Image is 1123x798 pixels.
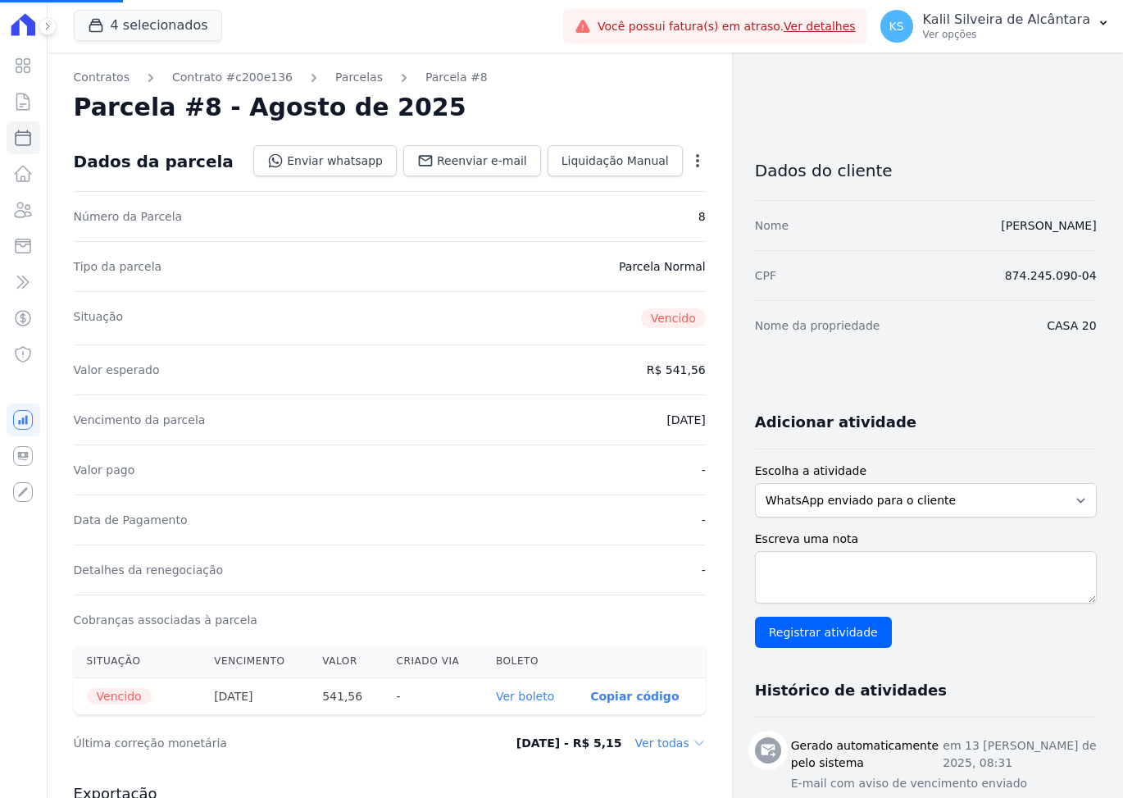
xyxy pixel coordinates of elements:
[755,317,880,334] dt: Nome da propriedade
[943,737,1096,772] p: em 13 [PERSON_NAME] de 2025, 08:31
[561,153,669,169] span: Liquidação Manual
[755,413,916,432] h3: Adicionar atividade
[74,645,202,678] th: Situação
[923,11,1090,28] p: Kalil Silveira de Alcântara
[923,28,1090,41] p: Ver opções
[867,3,1123,49] button: KS Kalil Silveira de Alcântara Ver opções
[635,735,706,751] dd: Ver todas
[74,208,183,225] dt: Número da Parcela
[755,617,892,648] input: Registrar atividade
[598,18,856,35] span: Você possui fatura(s) em atraso.
[755,531,1097,548] label: Escreva uma nota
[755,161,1097,180] h3: Dados do cliente
[516,735,622,751] dd: [DATE] - R$ 5,15
[1005,267,1097,284] dd: 874.245.090-04
[403,145,541,176] a: Reenviar e-mail
[437,153,527,169] span: Reenviar e-mail
[74,612,257,628] dt: Cobranças associadas à parcela
[755,267,776,284] dt: CPF
[74,412,206,428] dt: Vencimento da parcela
[201,645,309,678] th: Vencimento
[74,69,706,86] nav: Breadcrumb
[425,69,488,86] a: Parcela #8
[702,462,706,478] dd: -
[335,69,383,86] a: Parcelas
[590,690,679,703] button: Copiar código
[309,645,383,678] th: Valor
[698,208,706,225] dd: 8
[755,681,947,700] h3: Histórico de atividades
[253,145,397,176] a: Enviar whatsapp
[74,562,224,578] dt: Detalhes da renegociação
[1001,219,1096,232] a: [PERSON_NAME]
[74,512,188,528] dt: Data de Pagamento
[74,308,124,328] dt: Situação
[74,362,160,378] dt: Valor esperado
[755,217,789,234] dt: Nome
[383,645,482,678] th: Criado via
[666,412,705,428] dd: [DATE]
[548,145,683,176] a: Liquidação Manual
[172,69,293,86] a: Contrato #c200e136
[702,512,706,528] dd: -
[74,735,448,751] dt: Última correção monetária
[755,463,1097,480] label: Escolha a atividade
[74,93,466,122] h2: Parcela #8 - Agosto de 2025
[74,69,130,86] a: Contratos
[74,462,135,478] dt: Valor pago
[647,362,706,378] dd: R$ 541,56
[383,678,482,715] th: -
[496,690,554,703] a: Ver boleto
[74,152,234,171] div: Dados da parcela
[702,562,706,578] dd: -
[619,258,706,275] dd: Parcela Normal
[483,645,577,678] th: Boleto
[309,678,383,715] th: 541,56
[889,21,904,32] span: KS
[87,688,152,705] span: Vencido
[201,678,309,715] th: [DATE]
[791,775,1097,792] p: E-mail com aviso de vencimento enviado
[791,737,943,772] h3: Gerado automaticamente pelo sistema
[74,10,222,41] button: 4 selecionados
[641,308,706,328] span: Vencido
[74,258,162,275] dt: Tipo da parcela
[784,20,856,33] a: Ver detalhes
[1047,317,1096,334] dd: CASA 20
